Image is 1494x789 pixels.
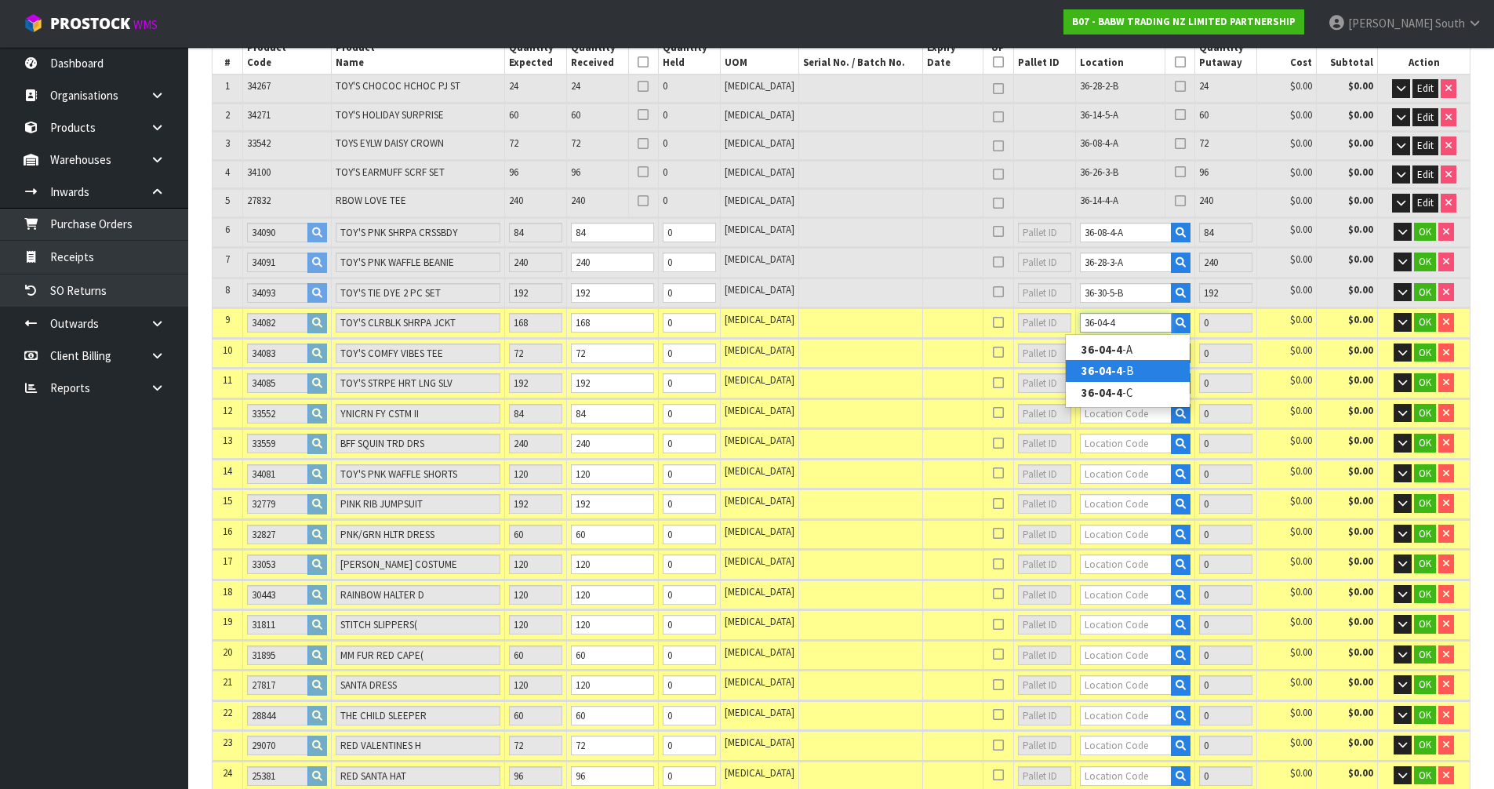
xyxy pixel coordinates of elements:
[336,344,500,363] input: Product Name
[247,253,309,272] input: Product Code
[1290,223,1312,236] span: $0.00
[571,706,654,725] input: Received
[1435,16,1465,31] span: South
[247,585,309,605] input: Product Code
[247,165,271,179] span: 34100
[336,404,500,424] input: Product Name
[1348,344,1373,357] strong: $0.00
[247,79,271,93] span: 34267
[1290,404,1312,417] span: $0.00
[1419,406,1431,420] span: OK
[1419,225,1431,238] span: OK
[336,108,444,122] span: TOY'S HOLIDAY SURPRISE
[725,194,794,207] span: [MEDICAL_DATA]
[571,434,654,453] input: Received
[1195,37,1257,75] th: Quantity Putaway
[247,194,271,207] span: 27832
[336,464,500,484] input: Product Name
[1199,373,1252,393] input: Putaway
[1072,15,1296,28] strong: B07 - BABW TRADING NZ LIMITED PARTNERSHIP
[1414,404,1436,423] button: OK
[336,136,444,150] span: TOYS EYLW DAISY CROWN
[509,136,518,150] span: 72
[663,464,716,484] input: Held
[1199,554,1252,574] input: Putaway
[1414,223,1436,242] button: OK
[1412,136,1438,155] button: Edit
[1419,346,1431,359] span: OK
[1290,494,1312,507] span: $0.00
[336,434,500,453] input: Product Name
[1414,525,1436,544] button: OK
[571,253,654,272] input: Received
[725,223,794,236] span: [MEDICAL_DATA]
[247,373,309,393] input: Product Code
[1080,434,1172,453] input: Location Code
[505,37,567,75] th: Quantity Expected
[663,373,716,393] input: Held
[1080,165,1118,179] span: 36-26-3-B
[1080,464,1172,484] input: Location Code
[509,223,562,242] input: Expected
[223,525,232,538] span: 16
[1066,360,1190,381] a: 36-04-4-B
[1199,313,1252,333] input: Putaway
[509,464,562,484] input: Expected
[223,404,232,417] span: 12
[509,194,523,207] span: 240
[1348,165,1373,179] strong: $0.00
[1080,494,1172,514] input: Location Code
[1419,315,1431,329] span: OK
[1080,223,1172,242] input: Location Code
[725,585,794,598] span: [MEDICAL_DATA]
[1378,37,1470,75] th: Action
[1419,769,1431,782] span: OK
[571,494,654,514] input: Received
[509,494,562,514] input: Expected
[336,585,500,605] input: Product Name
[1080,736,1172,755] input: Location Code
[336,373,500,393] input: Product Name
[571,136,580,150] span: 72
[1419,467,1431,480] span: OK
[1417,139,1434,152] span: Edit
[1419,376,1431,389] span: OK
[1419,738,1431,751] span: OK
[1018,554,1071,574] input: Pallet ID
[571,525,654,544] input: Received
[247,283,309,303] input: Product Code
[223,494,232,507] span: 15
[247,434,309,453] input: Product Code
[1199,136,1209,150] span: 72
[1018,494,1071,514] input: Pallet ID
[1199,108,1209,122] span: 60
[725,434,794,447] span: [MEDICAL_DATA]
[1081,363,1122,378] strong: 36-04-4
[225,79,230,93] span: 1
[1414,706,1436,725] button: OK
[1316,37,1378,75] th: Subtotal
[223,373,232,387] span: 11
[1080,706,1172,725] input: Location Code
[663,313,716,333] input: Held
[663,766,716,786] input: Held
[225,223,230,236] span: 6
[1080,675,1172,695] input: Location Code
[509,165,518,179] span: 96
[571,344,654,363] input: Received
[725,79,794,93] span: [MEDICAL_DATA]
[1080,283,1172,303] input: Location Code
[509,434,562,453] input: Expected
[1417,82,1434,95] span: Edit
[1412,108,1438,127] button: Edit
[1199,464,1252,484] input: Putaway
[1290,79,1312,93] span: $0.00
[332,37,505,75] th: Product Name
[923,37,983,75] th: Expiry Date
[571,194,585,207] span: 240
[247,136,271,150] span: 33542
[1080,645,1172,665] input: Location Code
[1199,283,1252,303] input: Putaway
[225,194,230,207] span: 5
[247,223,309,242] input: Product Code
